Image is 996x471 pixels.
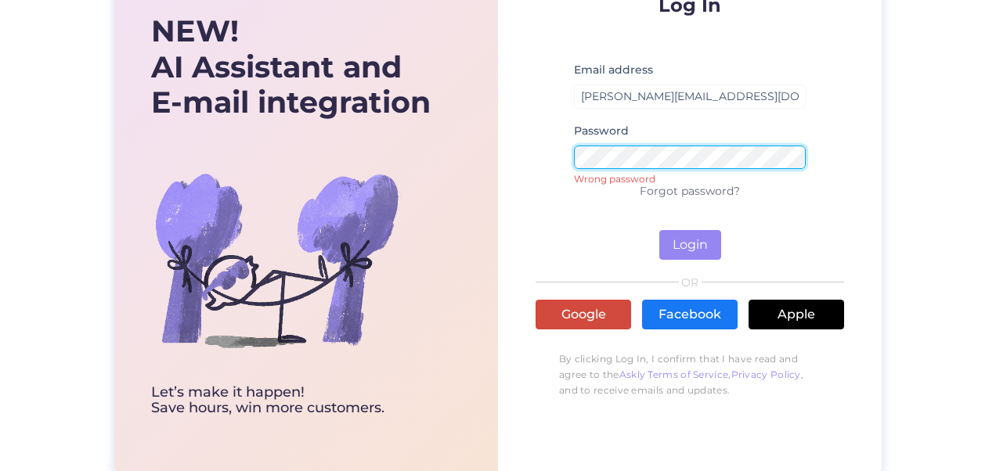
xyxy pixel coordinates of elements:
a: Privacy Policy [731,369,801,380]
label: Email address [574,62,653,78]
img: bg-askly [151,135,402,385]
b: NEW! [151,13,239,49]
p: By clicking Log In, I confirm that I have read and agree to the , , and to receive emails and upd... [536,343,844,406]
div: AI Assistant and E-mail integration [151,13,431,120]
a: Askly Terms of Service [619,369,729,380]
a: Google [536,300,631,329]
a: Forgot password? [640,184,740,198]
a: Apple [749,300,844,329]
span: OR [679,277,702,288]
a: Facebook [642,300,738,329]
input: Enter email [574,84,806,109]
button: Login [659,230,721,260]
div: Let’s make it happen! Save hours, win more customers. [151,385,431,416]
label: Password [574,123,629,139]
small: Wrong password [574,172,806,182]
